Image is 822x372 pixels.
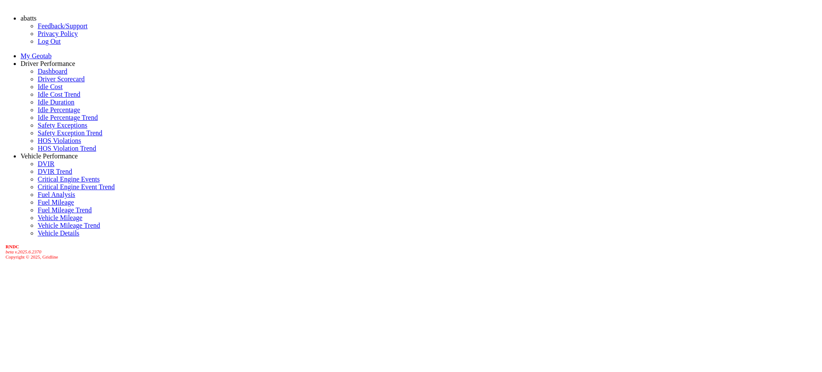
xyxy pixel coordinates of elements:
[38,91,80,98] a: Idle Cost Trend
[38,145,96,152] a: HOS Violation Trend
[38,214,82,221] a: Vehicle Mileage
[38,176,100,183] a: Critical Engine Events
[6,244,19,249] b: RNDC
[38,75,85,83] a: Driver Scorecard
[38,191,75,198] a: Fuel Analysis
[21,152,78,160] a: Vehicle Performance
[6,249,42,254] i: beta v.2025.6.2370
[38,38,61,45] a: Log Out
[38,199,74,206] a: Fuel Mileage
[38,106,80,113] a: Idle Percentage
[38,68,67,75] a: Dashboard
[38,30,78,37] a: Privacy Policy
[38,206,92,214] a: Fuel Mileage Trend
[38,98,74,106] a: Idle Duration
[38,222,100,229] a: Vehicle Mileage Trend
[38,22,87,30] a: Feedback/Support
[21,52,51,60] a: My Geotab
[38,229,79,237] a: Vehicle Details
[38,183,115,190] a: Critical Engine Event Trend
[38,122,87,129] a: Safety Exceptions
[38,137,81,144] a: HOS Violations
[38,129,102,137] a: Safety Exception Trend
[21,15,36,22] a: abatts
[21,60,75,67] a: Driver Performance
[38,114,98,121] a: Idle Percentage Trend
[38,160,54,167] a: DVIR
[6,244,819,259] div: Copyright © 2025, Gridline
[38,168,72,175] a: DVIR Trend
[38,83,63,90] a: Idle Cost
